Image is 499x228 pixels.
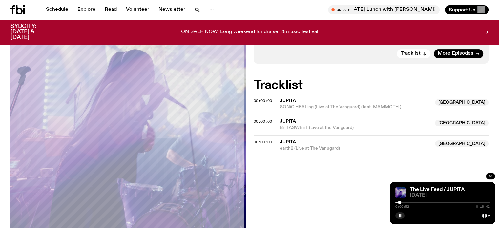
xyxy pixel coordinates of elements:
[122,5,153,14] a: Volunteer
[254,99,272,103] button: 00:00:00
[397,49,430,58] button: Tracklist
[254,98,272,103] span: 00:00:00
[410,193,490,198] span: [DATE]
[445,5,489,14] button: Support Us
[10,24,52,40] h3: SYDCITY: [DATE] & [DATE]
[280,104,431,110] span: SONiC HEALing (Live at The Vanguard) (feat. MAMMOTH.)
[254,119,272,124] span: 00:00:00
[73,5,99,14] a: Explore
[42,5,72,14] a: Schedule
[476,205,490,208] span: 0:19:42
[438,51,473,56] span: More Episodes
[401,51,421,56] span: Tracklist
[434,49,483,58] a: More Episodes
[254,140,272,144] button: 00:00:00
[328,5,440,14] button: On Air[DATE] Lunch with [PERSON_NAME] Upfold and [PERSON_NAME] // Labyrinth
[280,145,431,152] span: earth2 (Live at The Vanugard)
[280,98,296,103] span: JUPiTA
[280,140,296,144] span: JUPiTA
[280,119,296,124] span: JUPiTA
[101,5,121,14] a: Read
[254,79,489,91] h2: Tracklist
[435,99,489,106] span: [GEOGRAPHIC_DATA]
[254,120,272,123] button: 00:00:00
[410,187,465,192] a: The Live Feed / JUPiTA
[254,139,272,145] span: 00:00:00
[155,5,189,14] a: Newsletter
[435,140,489,147] span: [GEOGRAPHIC_DATA]
[435,120,489,126] span: [GEOGRAPHIC_DATA]
[181,29,318,35] p: ON SALE NOW! Long weekend fundraiser & music festival
[449,7,475,13] span: Support Us
[395,205,409,208] span: 0:00:52
[280,125,431,131] span: BiTTASWEET (Live at the Vanguard)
